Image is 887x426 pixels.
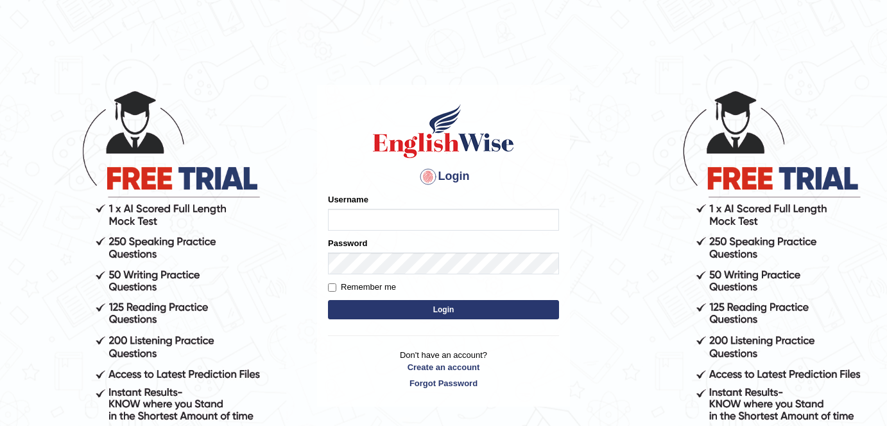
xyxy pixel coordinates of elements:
img: Logo of English Wise sign in for intelligent practice with AI [370,102,517,160]
a: Create an account [328,361,559,373]
label: Password [328,237,367,249]
p: Don't have an account? [328,349,559,389]
label: Username [328,193,368,206]
h4: Login [328,166,559,187]
a: Forgot Password [328,377,559,389]
input: Remember me [328,283,336,292]
label: Remember me [328,281,396,294]
button: Login [328,300,559,319]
